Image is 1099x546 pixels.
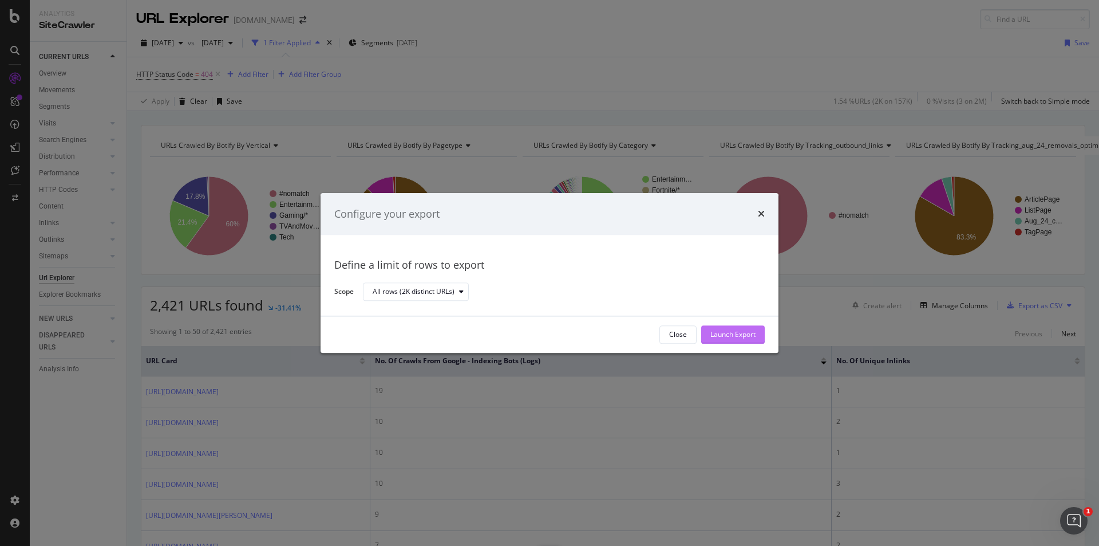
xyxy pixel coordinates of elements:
div: Launch Export [710,330,756,340]
div: modal [321,193,778,353]
div: Close [669,330,687,340]
div: times [758,207,765,222]
div: Configure your export [334,207,440,222]
iframe: Intercom live chat [1060,507,1088,535]
div: Define a limit of rows to export [334,258,765,273]
div: All rows (2K distinct URLs) [373,289,454,296]
button: Launch Export [701,325,765,344]
label: Scope [334,286,354,299]
button: All rows (2K distinct URLs) [363,283,469,301]
span: 1 [1084,507,1093,516]
button: Close [659,325,697,344]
